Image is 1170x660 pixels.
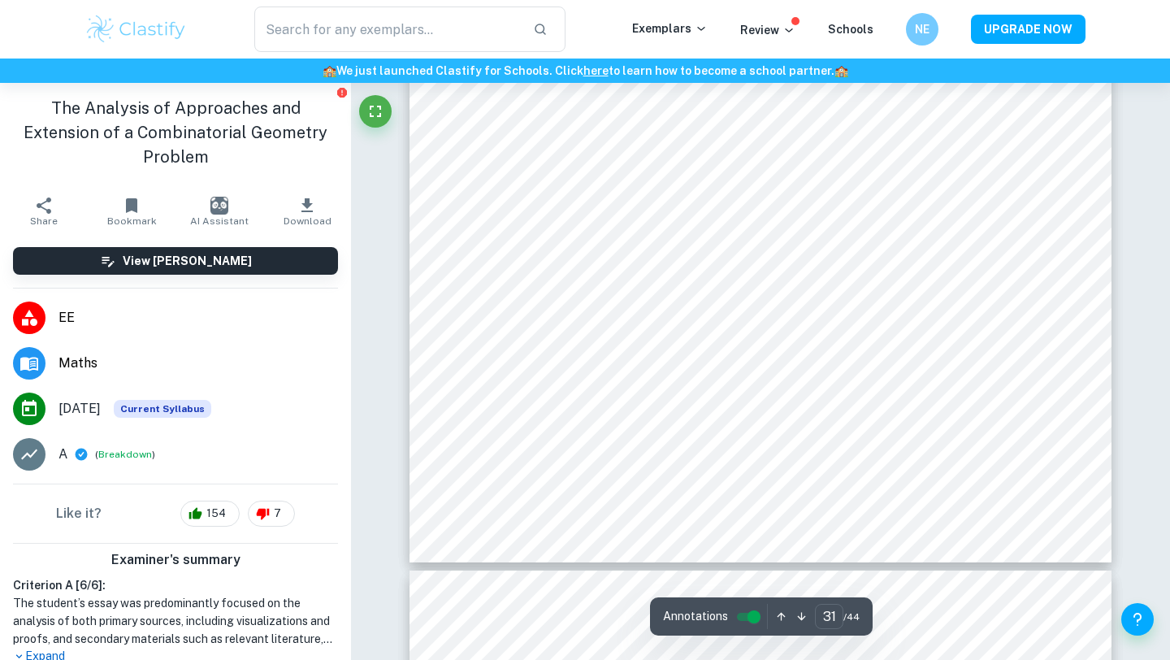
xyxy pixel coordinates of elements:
h6: Examiner's summary [6,550,344,570]
button: AI Assistant [175,189,263,234]
div: 7 [248,501,295,527]
a: Schools [828,23,873,36]
span: [DATE] [58,399,101,419]
span: Share [30,215,58,227]
button: Help and Feedback [1121,603,1154,636]
p: A [58,445,67,464]
button: Breakdown [98,447,152,462]
div: This exemplar is based on the current syllabus. Feel free to refer to it for inspiration/ideas wh... [114,400,211,418]
div: 154 [180,501,240,527]
span: 154 [197,506,235,522]
span: Download [284,215,331,227]
h6: Criterion A [ 6 / 6 ]: [13,576,338,594]
button: NE [906,13,938,46]
span: / 44 [843,610,860,624]
p: Review [740,21,795,39]
input: Search for any exemplars... [254,7,520,52]
p: Exemplars [632,20,708,37]
span: ( ) [95,447,155,462]
h6: View [PERSON_NAME] [123,252,252,270]
span: 🏫 [323,64,336,77]
h6: Like it? [56,504,102,523]
button: View [PERSON_NAME] [13,247,338,275]
button: Bookmark [88,189,175,234]
span: 7 [265,506,290,522]
h6: NE [913,20,932,38]
h1: The Analysis of Approaches and Extension of a Combinatorial Geometry Problem [13,96,338,169]
span: AI Assistant [190,215,249,227]
span: Annotations [663,608,728,625]
span: Bookmark [107,215,157,227]
span: EE [58,308,338,328]
h1: The student’s essay was predominantly focused on the analysis of both primary sources, including ... [13,594,338,648]
img: AI Assistant [210,197,228,215]
span: Maths [58,354,338,373]
a: here [583,64,609,77]
button: Report issue [336,86,348,98]
span: Current Syllabus [114,400,211,418]
h6: We just launched Clastify for Schools. Click to learn how to become a school partner. [3,62,1167,80]
button: UPGRADE NOW [971,15,1085,44]
img: Clastify logo [84,13,188,46]
button: Fullscreen [359,95,392,128]
span: 🏫 [834,64,848,77]
button: Download [263,189,351,234]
